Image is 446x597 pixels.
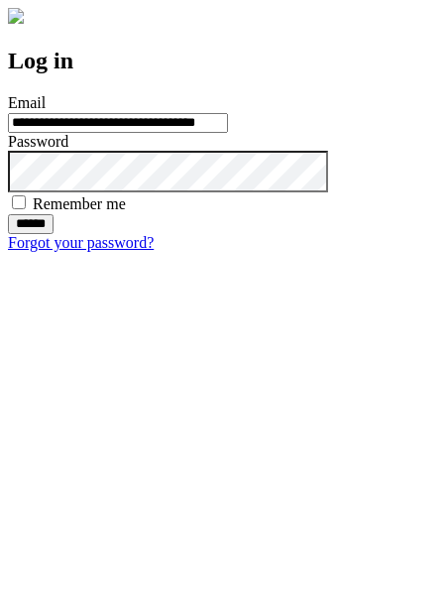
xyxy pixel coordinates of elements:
[8,94,46,111] label: Email
[8,234,154,251] a: Forgot your password?
[8,8,24,24] img: logo-4e3dc11c47720685a147b03b5a06dd966a58ff35d612b21f08c02c0306f2b779.png
[33,195,126,212] label: Remember me
[8,133,68,150] label: Password
[8,48,438,74] h2: Log in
